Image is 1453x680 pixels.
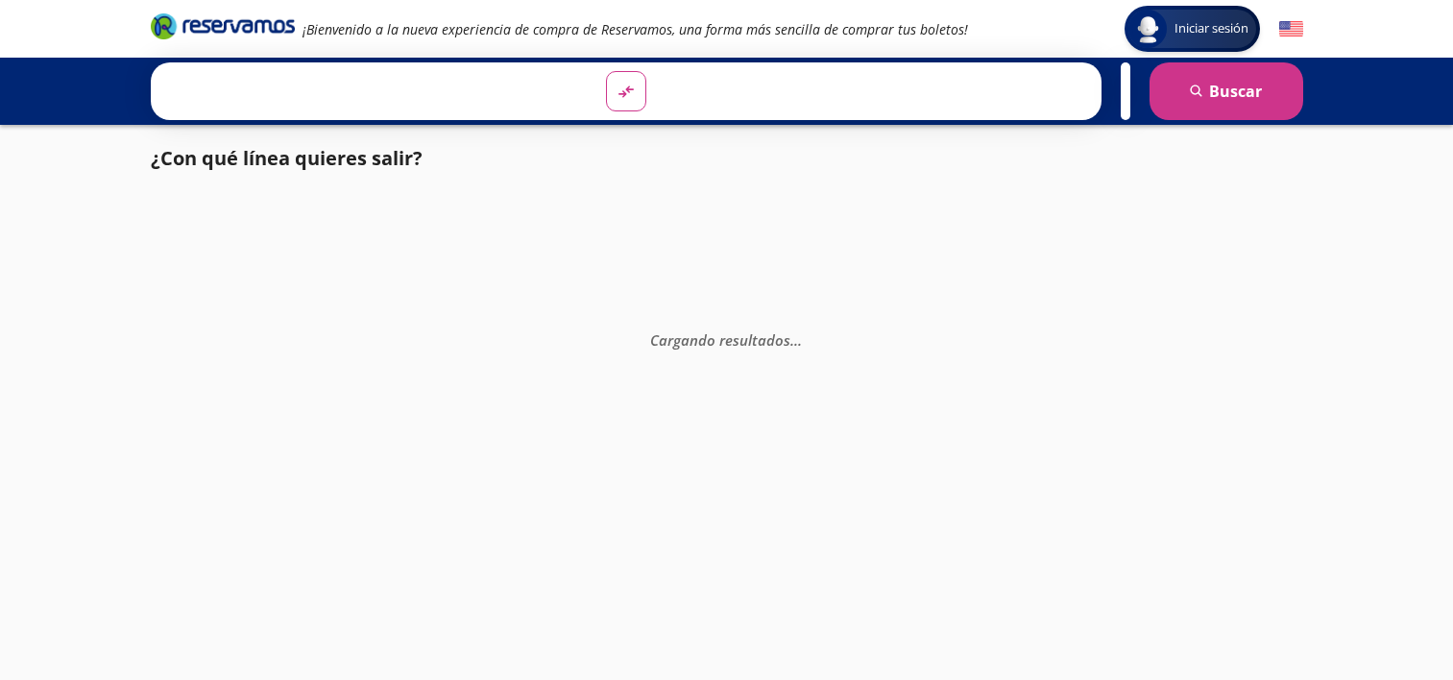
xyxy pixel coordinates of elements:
[1167,19,1256,38] span: Iniciar sesión
[1279,17,1303,41] button: English
[794,330,798,350] span: .
[151,12,295,40] i: Brand Logo
[151,12,295,46] a: Brand Logo
[798,330,802,350] span: .
[303,20,968,38] em: ¡Bienvenido a la nueva experiencia de compra de Reservamos, una forma más sencilla de comprar tus...
[650,330,802,350] em: Cargando resultados
[790,330,794,350] span: .
[151,144,423,173] p: ¿Con qué línea quieres salir?
[1150,62,1303,120] button: Buscar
